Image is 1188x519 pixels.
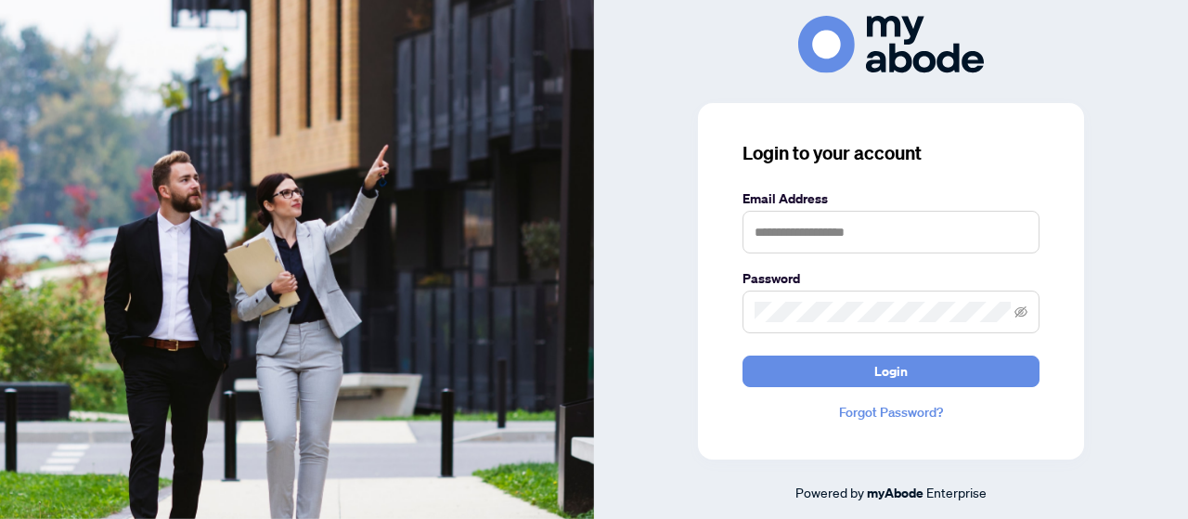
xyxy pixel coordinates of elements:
span: Powered by [795,484,864,500]
a: Forgot Password? [742,402,1039,422]
img: ma-logo [798,16,984,72]
span: eye-invisible [1014,305,1027,318]
a: myAbode [867,483,923,503]
label: Password [742,268,1039,289]
span: Enterprise [926,484,987,500]
span: Login [874,357,908,386]
label: Email Address [742,188,1039,209]
h3: Login to your account [742,140,1039,166]
button: Login [742,356,1039,387]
